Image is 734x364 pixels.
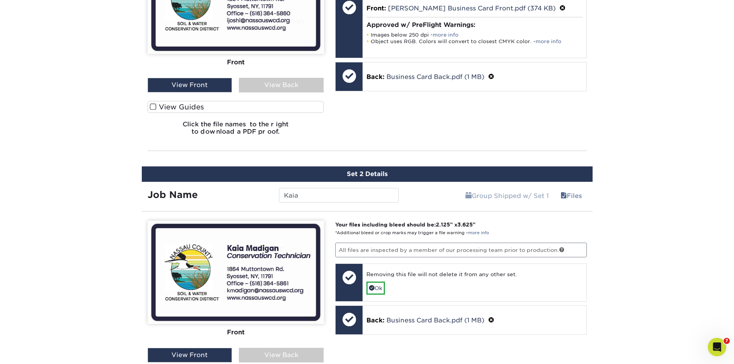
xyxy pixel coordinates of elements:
strong: Your files including bleed should be: " x " [335,221,475,228]
span: 7 [724,338,730,344]
li: Images below 250 dpi - [366,32,583,38]
a: more info [433,32,459,38]
span: shipping [465,192,472,200]
div: Set 2 Details [142,166,593,182]
p: All files are inspected by a member of our processing team prior to production. [335,243,587,257]
span: files [561,192,567,200]
span: 3.625 [457,221,473,228]
a: more info [468,230,489,235]
iframe: Intercom live chat [708,338,726,356]
a: [PERSON_NAME] Business Card Front.pdf (374 KB) [388,5,556,12]
div: Front [148,324,324,341]
div: Removing this file will not delete it from any other set. [366,270,583,281]
a: Ok [366,282,385,295]
label: View Guides [148,101,324,113]
a: Group Shipped w/ Set 1 [460,188,554,203]
a: more info [536,39,561,44]
a: Business Card Back.pdf (1 MB) [386,317,484,324]
div: Front [148,54,324,71]
input: Enter a job name [279,188,399,203]
a: Business Card Back.pdf (1 MB) [386,73,484,81]
small: *Additional bleed or crop marks may trigger a file warning – [335,230,489,235]
div: View Back [239,348,324,362]
iframe: Google Customer Reviews [2,341,66,361]
span: Back: [366,73,385,81]
h4: Approved w/ PreFlight Warnings: [366,21,583,29]
div: View Front [148,78,232,92]
div: View Back [239,78,324,92]
a: Files [556,188,587,203]
span: Front: [366,5,386,12]
span: 2.125 [436,221,450,228]
li: Object uses RGB. Colors will convert to closest CMYK color. - [366,38,583,45]
h6: Click the file names to the right to download a PDF proof. [148,121,324,141]
div: View Front [148,348,232,362]
span: Back: [366,317,385,324]
strong: Job Name [148,189,198,200]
